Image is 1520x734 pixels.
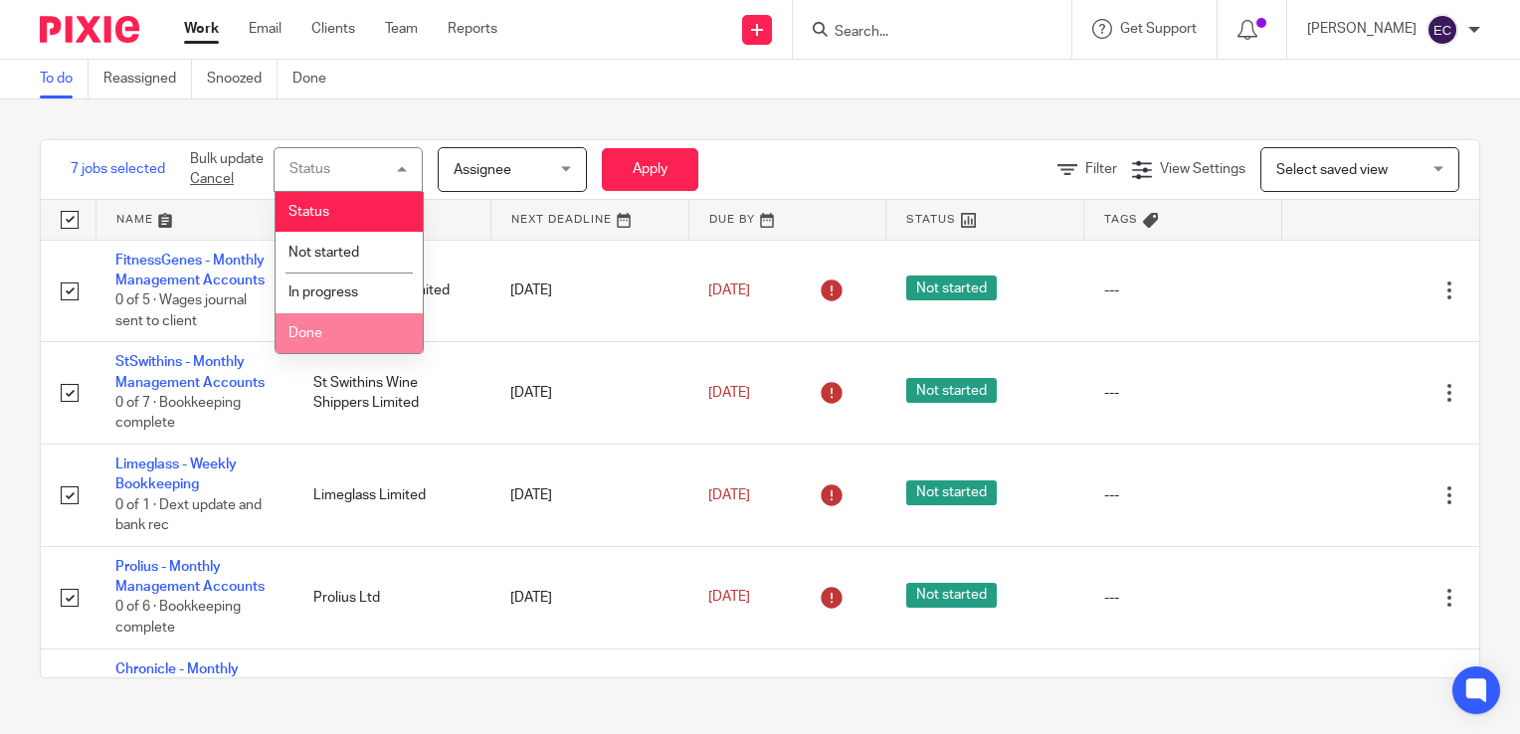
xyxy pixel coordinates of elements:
td: [DATE] [490,445,688,547]
span: Not started [906,480,997,505]
a: Reports [448,19,497,39]
span: Filter [1085,162,1117,176]
span: Not started [906,583,997,608]
span: 0 of 1 · Dext update and bank rec [115,498,262,533]
a: FitnessGenes - Monthly Management Accounts [115,254,265,287]
a: Reassigned [103,60,192,98]
span: [DATE] [708,591,750,605]
div: --- [1104,588,1262,608]
td: Prolius Ltd [293,546,491,648]
td: St Swithins Wine Shippers Limited [293,342,491,445]
img: svg%3E [1426,14,1458,46]
input: Search [833,24,1012,42]
td: [DATE] [490,240,688,342]
span: 0 of 6 · Bookkeeping complete [115,601,241,636]
span: In progress [288,285,358,299]
span: Not started [288,246,359,260]
button: Apply [602,148,698,191]
span: Status [288,205,329,219]
a: Clients [311,19,355,39]
span: Done [288,326,322,340]
a: Done [292,60,341,98]
span: Select saved view [1276,163,1388,177]
a: Email [249,19,282,39]
span: [DATE] [708,283,750,297]
img: Pixie [40,16,139,43]
span: Tags [1104,214,1138,225]
p: [PERSON_NAME] [1307,19,1417,39]
span: [DATE] [708,488,750,502]
div: --- [1104,383,1262,403]
span: [DATE] [708,386,750,400]
span: 7 jobs selected [71,159,165,179]
a: Snoozed [207,60,278,98]
a: StSwithins - Monthly Management Accounts [115,355,265,389]
td: Limeglass Limited [293,445,491,547]
a: Prolius - Monthly Management Accounts [115,560,265,594]
div: Status [289,162,330,176]
span: 0 of 7 · Bookkeeping complete [115,396,241,431]
a: Cancel [190,172,234,186]
span: 0 of 5 · Wages journal sent to client [115,293,247,328]
span: Assignee [454,163,511,177]
a: To do [40,60,89,98]
td: [DATE] [490,546,688,648]
a: Limeglass - Weekly Bookkeeping [115,458,237,491]
div: --- [1104,280,1262,300]
a: Work [184,19,219,39]
span: Not started [906,378,997,403]
td: [DATE] [490,342,688,445]
span: Get Support [1120,22,1197,36]
a: Chronicle - Monthly Bookkeeping [115,662,239,696]
p: Bulk update [190,149,264,190]
a: Team [385,19,418,39]
span: View Settings [1160,162,1245,176]
div: --- [1104,485,1262,505]
span: Not started [906,275,997,300]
